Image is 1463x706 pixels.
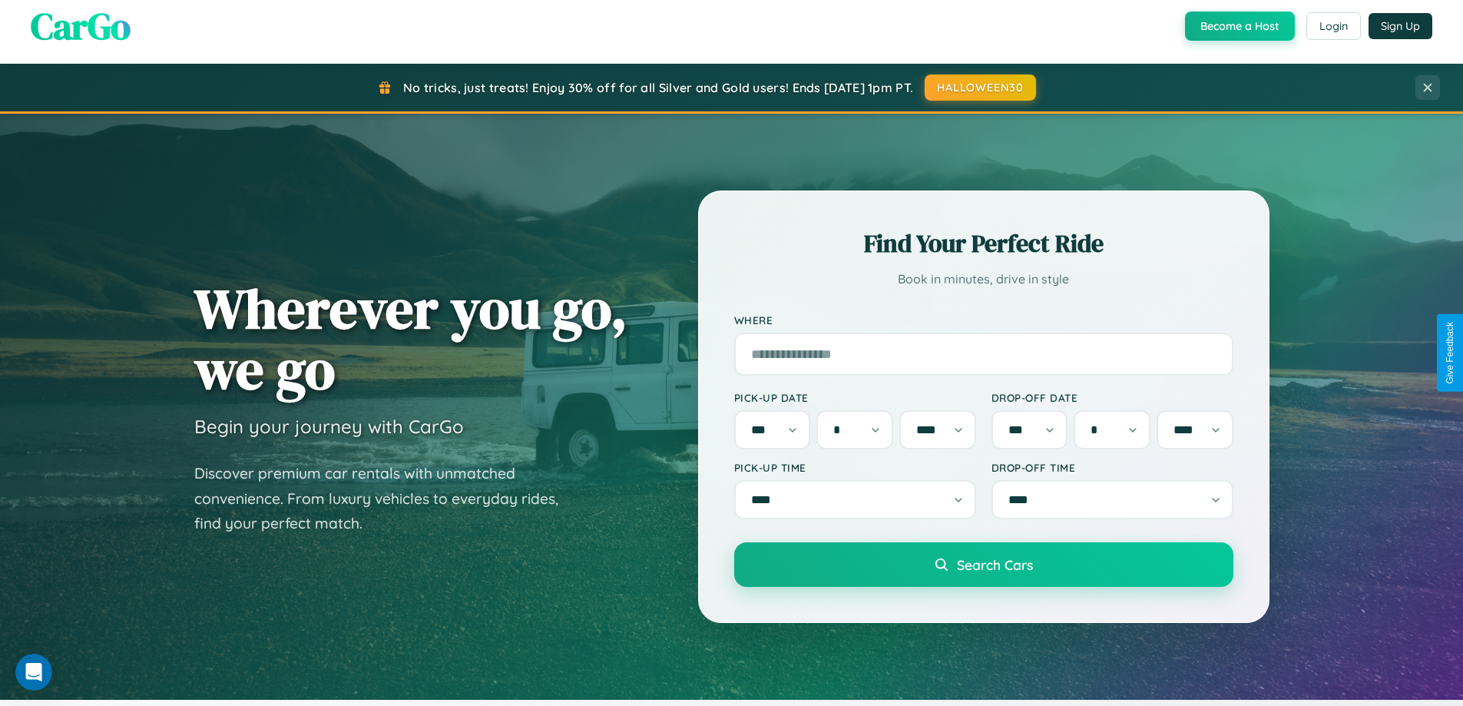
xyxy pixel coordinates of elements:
label: Drop-off Date [991,391,1233,404]
button: Login [1306,12,1361,40]
h1: Wherever you go, we go [194,278,627,399]
span: Search Cars [957,556,1033,573]
h2: Find Your Perfect Ride [734,227,1233,260]
button: Search Cars [734,542,1233,587]
label: Pick-up Time [734,461,976,474]
button: Sign Up [1369,13,1432,39]
span: CarGo [31,1,131,51]
h3: Begin your journey with CarGo [194,415,464,438]
div: Give Feedback [1445,322,1455,384]
label: Pick-up Date [734,391,976,404]
span: No tricks, just treats! Enjoy 30% off for all Silver and Gold users! Ends [DATE] 1pm PT. [403,80,913,95]
p: Discover premium car rentals with unmatched convenience. From luxury vehicles to everyday rides, ... [194,461,578,536]
label: Drop-off Time [991,461,1233,474]
button: HALLOWEEN30 [925,75,1036,101]
p: Book in minutes, drive in style [734,268,1233,290]
iframe: Intercom live chat [15,654,52,691]
button: Become a Host [1185,12,1295,41]
label: Where [734,313,1233,326]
